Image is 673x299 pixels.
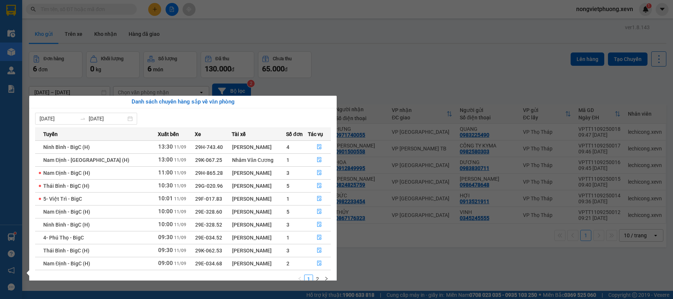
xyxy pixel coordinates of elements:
button: file-done [308,206,330,218]
span: 11/09 [174,157,186,163]
button: file-done [308,245,330,256]
div: [PERSON_NAME] [232,208,286,216]
span: 11/09 [174,235,186,240]
span: 29E-034.68 [195,261,222,266]
span: 10:01 [158,195,173,202]
span: file-done [317,261,322,266]
span: Nam Định - BigC (H) [43,209,90,215]
button: file-done [308,167,330,179]
a: 1 [305,275,313,283]
li: 1 [304,275,313,283]
span: 11/09 [174,222,186,227]
div: [PERSON_NAME] [232,169,286,177]
div: [PERSON_NAME] [232,195,286,203]
span: 29K-067.25 [195,157,222,163]
span: 11:00 [158,169,173,176]
button: right [322,275,331,283]
span: file-done [317,222,322,228]
span: 5 [286,209,289,215]
span: 29G-020.96 [195,183,223,189]
span: 10:00 [158,208,173,215]
span: 29K-062.53 [195,248,222,254]
span: 3 [286,222,289,228]
li: 2 [313,275,322,283]
div: Nhâm Văn Cương [232,156,286,164]
div: [PERSON_NAME] [232,259,286,268]
div: [PERSON_NAME] [232,143,286,151]
span: 29E-328.52 [195,222,222,228]
span: Thái Bình - BigC (H) [43,248,89,254]
a: 2 [313,275,322,283]
span: 1 [286,157,289,163]
span: file-done [317,196,322,202]
span: 11/09 [174,209,186,214]
span: Tài xế [232,130,246,138]
span: Ninh Bình - BigC (H) [43,222,90,228]
span: right [324,276,329,281]
span: 4 [286,144,289,150]
span: 09:00 [158,260,173,266]
div: Danh sách chuyến hàng sắp về văn phòng [35,98,331,106]
span: 10:00 [158,221,173,228]
button: file-done [308,141,330,153]
span: file-done [317,248,322,254]
span: 11/09 [174,170,186,176]
span: file-done [317,157,322,163]
span: Xe [195,130,201,138]
span: 09:30 [158,247,173,254]
div: [PERSON_NAME] [232,221,286,229]
span: Xuất bến [158,130,179,138]
button: file-done [308,193,330,205]
button: left [295,275,304,283]
span: Nam Định - BigC (H) [43,170,90,176]
li: Previous Page [295,275,304,283]
span: file-done [317,170,322,176]
span: 10:30 [158,182,173,189]
button: file-done [308,154,330,166]
div: [PERSON_NAME] [232,182,286,190]
button: file-done [308,219,330,231]
span: file-done [317,235,322,241]
span: 13:00 [158,156,173,163]
span: 11/09 [174,183,186,188]
li: Next Page [322,275,331,283]
button: file-done [308,232,330,244]
span: swap-right [80,116,86,122]
span: Số đơn [286,130,303,138]
span: Thái Bình - BigC (H) [43,183,89,189]
span: 4- Phú Thọ - BigC [43,235,84,241]
span: 11/09 [174,145,186,150]
span: Tuyến [43,130,58,138]
span: 29H-743.40 [195,144,223,150]
span: 3 [286,248,289,254]
span: Nam Định - [GEOGRAPHIC_DATA] (H) [43,157,129,163]
div: [PERSON_NAME] [232,234,286,242]
span: 5- Việt Trì - BigC [43,196,82,202]
span: 29F-017.83 [195,196,222,202]
span: left [298,276,302,281]
span: Ninh Bình - BigC (H) [43,144,90,150]
span: 1 [286,196,289,202]
span: 2 [286,261,289,266]
button: file-done [308,180,330,192]
span: file-done [317,209,322,215]
input: Từ ngày [40,115,77,123]
span: 29H-865.28 [195,170,223,176]
span: file-done [317,144,322,150]
span: 13:30 [158,143,173,150]
span: 09:30 [158,234,173,241]
input: Đến ngày [89,115,126,123]
span: to [80,116,86,122]
span: Tác vụ [308,130,323,138]
span: Nam Định - BigC (H) [43,261,90,266]
span: 29E-034.52 [195,235,222,241]
button: file-done [308,258,330,269]
span: 1 [286,235,289,241]
div: [PERSON_NAME] [232,247,286,255]
span: 11/09 [174,261,186,266]
span: 11/09 [174,196,186,201]
span: 5 [286,183,289,189]
span: file-done [317,183,322,189]
span: 3 [286,170,289,176]
span: 29E-328.60 [195,209,222,215]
